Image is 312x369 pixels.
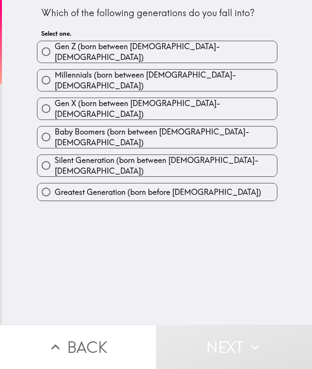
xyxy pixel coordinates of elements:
[55,187,261,198] span: Greatest Generation (born before [DEMOGRAPHIC_DATA])
[37,70,277,91] button: Millennials (born between [DEMOGRAPHIC_DATA]-[DEMOGRAPHIC_DATA])
[37,155,277,176] button: Silent Generation (born between [DEMOGRAPHIC_DATA]-[DEMOGRAPHIC_DATA])
[41,29,273,38] h6: Select one.
[156,325,312,369] button: Next
[55,126,277,148] span: Baby Boomers (born between [DEMOGRAPHIC_DATA]-[DEMOGRAPHIC_DATA])
[37,98,277,120] button: Gen X (born between [DEMOGRAPHIC_DATA]-[DEMOGRAPHIC_DATA])
[55,41,277,63] span: Gen Z (born between [DEMOGRAPHIC_DATA]-[DEMOGRAPHIC_DATA])
[55,155,277,176] span: Silent Generation (born between [DEMOGRAPHIC_DATA]-[DEMOGRAPHIC_DATA])
[37,41,277,63] button: Gen Z (born between [DEMOGRAPHIC_DATA]-[DEMOGRAPHIC_DATA])
[37,183,277,201] button: Greatest Generation (born before [DEMOGRAPHIC_DATA])
[55,98,277,120] span: Gen X (born between [DEMOGRAPHIC_DATA]-[DEMOGRAPHIC_DATA])
[55,70,277,91] span: Millennials (born between [DEMOGRAPHIC_DATA]-[DEMOGRAPHIC_DATA])
[41,7,273,20] div: Which of the following generations do you fall into?
[37,126,277,148] button: Baby Boomers (born between [DEMOGRAPHIC_DATA]-[DEMOGRAPHIC_DATA])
